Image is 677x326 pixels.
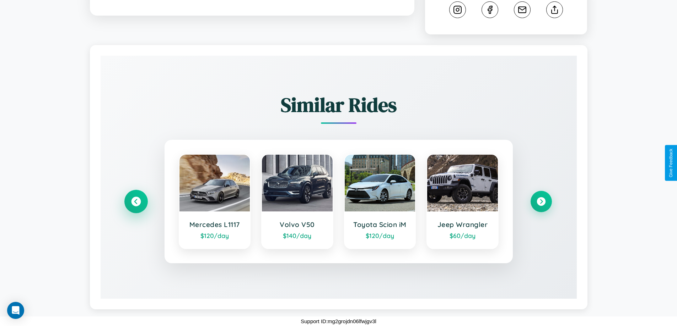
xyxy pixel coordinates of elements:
h2: Similar Rides [125,91,552,118]
div: $ 60 /day [434,232,491,239]
div: $ 120 /day [187,232,243,239]
a: Mercedes L1117$120/day [179,154,251,249]
h3: Toyota Scion iM [352,220,408,229]
div: $ 140 /day [269,232,326,239]
a: Volvo V50$140/day [261,154,333,249]
div: $ 120 /day [352,232,408,239]
a: Toyota Scion iM$120/day [344,154,416,249]
a: Jeep Wrangler$60/day [426,154,499,249]
h3: Jeep Wrangler [434,220,491,229]
h3: Volvo V50 [269,220,326,229]
p: Support ID: mg2grojdn06lfwjgv3l [301,316,376,326]
h3: Mercedes L1117 [187,220,243,229]
div: Open Intercom Messenger [7,302,24,319]
div: Give Feedback [668,149,673,177]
